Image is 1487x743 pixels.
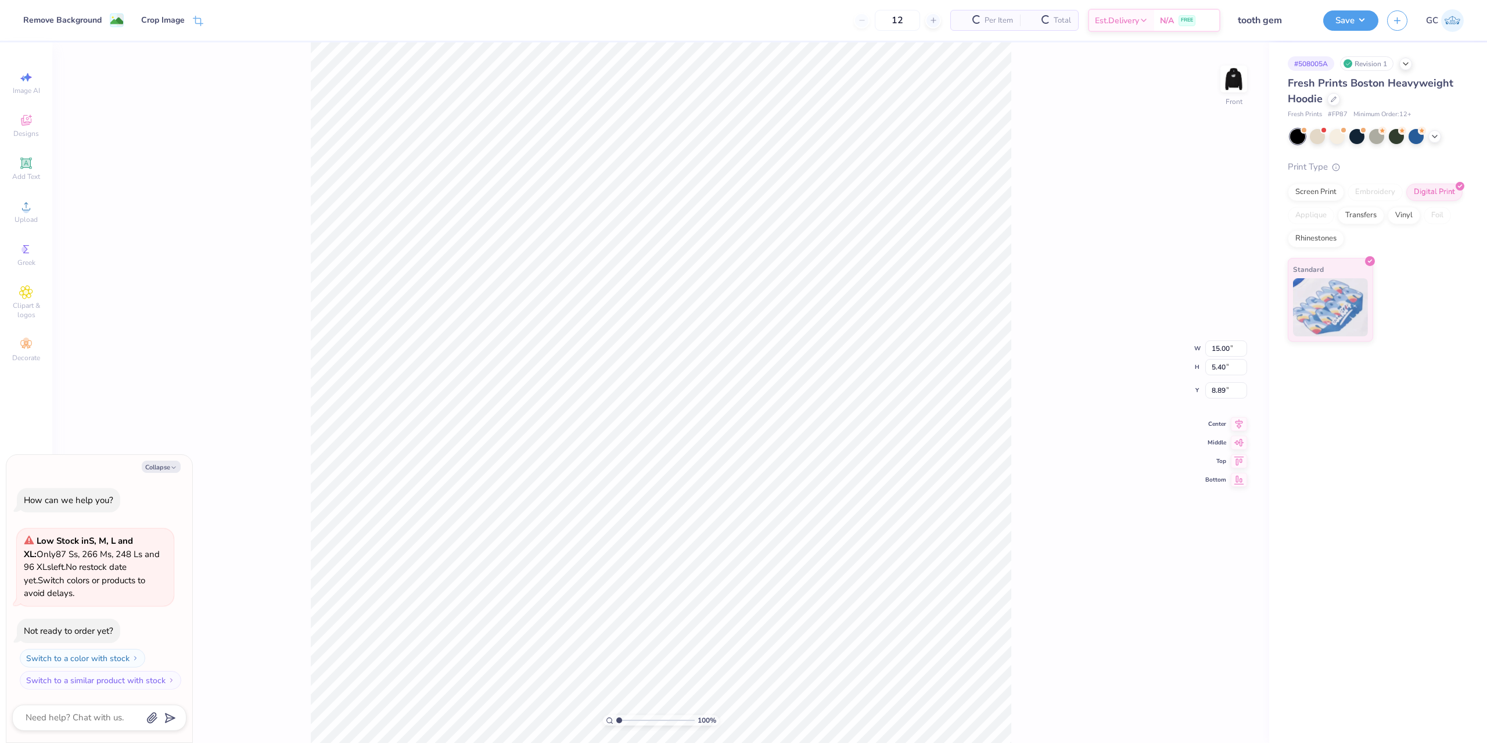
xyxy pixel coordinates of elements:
span: # FP87 [1328,110,1348,120]
div: Foil [1424,207,1451,224]
span: Middle [1205,439,1226,447]
div: Embroidery [1348,184,1403,201]
span: Fresh Prints Boston Heavyweight Hoodie [1288,76,1453,106]
img: Standard [1293,278,1368,336]
span: Standard [1293,263,1324,275]
div: # 508005A [1288,56,1334,71]
span: 100 % [698,715,716,726]
span: N/A [1160,15,1174,27]
div: Front [1226,96,1242,107]
span: Decorate [12,353,40,362]
span: GC [1426,14,1438,27]
span: Upload [15,215,38,224]
button: Collapse [142,461,181,473]
span: Per Item [985,15,1013,27]
span: Fresh Prints [1288,110,1322,120]
div: Print Type [1288,160,1464,174]
img: Switch to a color with stock [132,655,139,662]
div: Remove Background [23,14,102,26]
div: How can we help you? [24,494,113,506]
input: Untitled Design [1229,9,1314,32]
span: Center [1205,420,1226,428]
span: Only 87 Ss, 266 Ms, 248 Ls and 96 XLs left. Switch colors or products to avoid delays. [24,535,160,599]
button: Switch to a similar product with stock [20,671,181,690]
span: Minimum Order: 12 + [1353,110,1411,120]
span: Clipart & logos [6,301,46,320]
span: FREE [1181,16,1193,24]
span: Designs [13,129,39,138]
div: Not ready to order yet? [24,625,113,637]
span: Add Text [12,172,40,181]
span: Greek [17,258,35,267]
span: Image AI [13,86,40,95]
span: Total [1054,15,1071,27]
img: Switch to a similar product with stock [168,677,175,684]
div: Applique [1288,207,1334,224]
div: Rhinestones [1288,230,1344,247]
div: Crop Image [141,14,185,26]
a: GC [1426,9,1464,32]
span: Est. Delivery [1095,15,1139,27]
img: Front [1222,67,1245,91]
strong: Low Stock in S, M, L and XL : [24,535,133,560]
span: No restock date yet. [24,561,127,586]
img: Gerard Christopher Trorres [1441,9,1464,32]
div: Revision 1 [1340,56,1393,71]
span: Top [1205,457,1226,465]
div: Digital Print [1406,184,1463,201]
button: Save [1323,10,1378,31]
div: Screen Print [1288,184,1344,201]
span: Bottom [1205,476,1226,484]
input: – – [875,10,920,31]
div: Transfers [1338,207,1384,224]
div: Vinyl [1388,207,1420,224]
button: Switch to a color with stock [20,649,145,667]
